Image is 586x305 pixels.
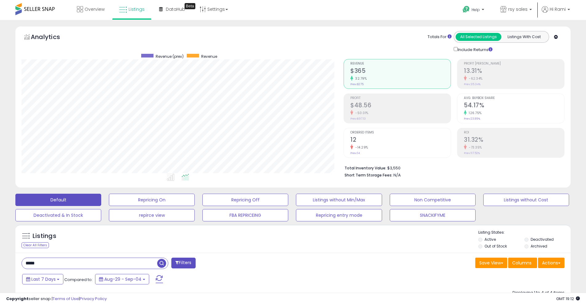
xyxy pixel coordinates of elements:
small: -73.35% [467,145,482,150]
button: Aug-29 - Sep-04 [95,274,149,284]
label: Archived [531,244,547,249]
span: Hi Rami [550,6,566,12]
label: Deactivated [531,237,554,242]
button: Save View [475,258,507,268]
h2: $365 [350,67,451,76]
span: Listings [129,6,145,12]
a: Terms of Use [53,296,79,302]
button: Filters [171,258,195,268]
a: Hi Rami [542,6,570,20]
button: Deactivated & In Stock [15,209,101,221]
li: $3,550 [345,164,560,171]
button: Listings without Min/Max [296,194,382,206]
a: Privacy Policy [80,296,107,302]
span: rsy sales [508,6,528,12]
span: Revenue [201,54,217,59]
a: Help [458,1,490,20]
span: Last 7 Days [31,276,56,282]
div: Clear All Filters [22,242,49,248]
span: 2025-09-12 19:12 GMT [556,296,580,302]
small: 32.79% [353,76,367,81]
button: Columns [508,258,537,268]
div: seller snap | | [6,296,107,302]
button: Repricing Off [202,194,288,206]
h5: Listings [33,232,56,240]
small: -50.01% [353,111,369,115]
span: Compared to: [64,277,93,283]
span: DataHub [166,6,185,12]
button: Default [15,194,101,206]
span: N/A [393,172,401,178]
span: Avg. Buybox Share [464,97,564,100]
h2: 54.17% [464,102,564,110]
button: Listings without Cost [483,194,569,206]
i: Get Help [462,6,470,13]
h2: 13.31% [464,67,564,76]
small: Prev: 14 [350,151,360,155]
div: Tooltip anchor [185,3,195,9]
small: Prev: 35.34% [464,82,480,86]
span: Profit [PERSON_NAME] [464,62,564,65]
span: Ordered Items [350,131,451,134]
button: Last 7 Days [22,274,63,284]
h2: $48.56 [350,102,451,110]
span: Revenue [350,62,451,65]
span: Aug-29 - Sep-04 [104,276,142,282]
small: Prev: 117.52% [464,151,480,155]
p: Listing States: [478,230,571,236]
b: Short Term Storage Fees: [345,172,393,178]
button: Listings With Cost [501,33,547,41]
span: Overview [85,6,105,12]
span: Profit [350,97,451,100]
strong: Copyright [6,296,29,302]
small: 126.75% [467,111,482,115]
h2: 12 [350,136,451,145]
div: Include Returns [449,46,500,53]
div: Totals For [428,34,452,40]
small: -14.29% [353,145,368,150]
button: FBA REPRICEING [202,209,288,221]
button: Actions [538,258,564,268]
button: Repricing On [109,194,195,206]
button: All Selected Listings [456,33,501,41]
h5: Analytics [31,33,72,43]
small: -62.34% [467,76,483,81]
label: Active [484,237,496,242]
small: Prev: 23.89% [464,117,480,121]
button: Non Competitive [390,194,476,206]
button: Repricing entry mode [296,209,382,221]
span: Columns [512,260,532,266]
small: Prev: $97.13 [350,117,366,121]
button: SNACKIFYME [390,209,476,221]
span: ROI [464,131,564,134]
small: Prev: $275 [350,82,364,86]
button: repirce view [109,209,195,221]
label: Out of Stock [484,244,507,249]
h2: 31.32% [464,136,564,145]
span: Help [472,7,480,12]
b: Total Inventory Value: [345,165,386,171]
span: Revenue (prev) [156,54,184,59]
